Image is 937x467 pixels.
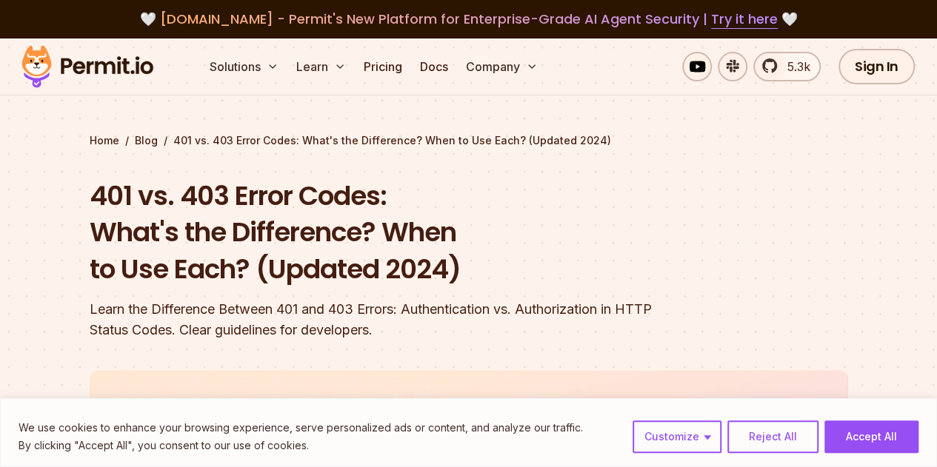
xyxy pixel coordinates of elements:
div: / / [90,133,848,148]
a: Pricing [358,52,408,81]
button: Learn [290,52,352,81]
button: Company [460,52,544,81]
a: Docs [414,52,454,81]
button: Reject All [727,420,818,453]
div: 🤍 🤍 [36,9,901,30]
p: We use cookies to enhance your browsing experience, serve personalized ads or content, and analyz... [19,419,583,437]
button: Solutions [204,52,284,81]
span: 5.3k [778,58,810,75]
a: Home [90,133,119,148]
a: Sign In [838,49,915,84]
h1: 401 vs. 403 Error Codes: What's the Difference? When to Use Each? (Updated 2024) [90,178,658,288]
span: [DOMAIN_NAME] - Permit's New Platform for Enterprise-Grade AI Agent Security | [160,10,778,28]
a: Try it here [711,10,778,29]
a: 5.3k [753,52,821,81]
div: Learn the Difference Between 401 and 403 Errors: Authentication vs. Authorization in HTTP Status ... [90,299,658,340]
button: Accept All [824,420,918,453]
button: Customize [633,420,721,453]
a: Blog [135,133,158,148]
img: Permit logo [15,41,160,92]
p: By clicking "Accept All", you consent to our use of cookies. [19,437,583,454]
